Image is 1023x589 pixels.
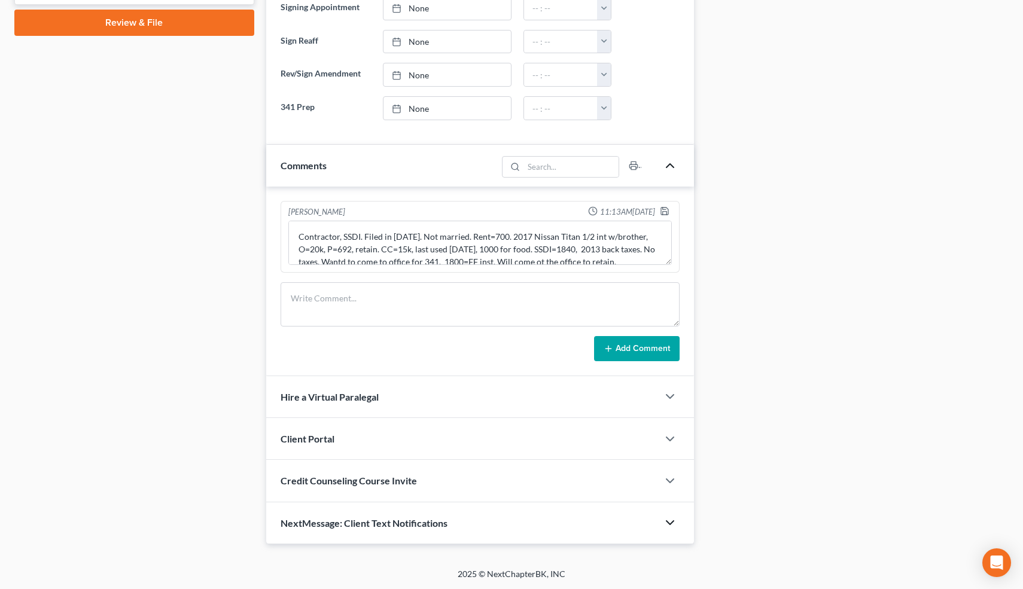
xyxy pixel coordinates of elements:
[524,97,598,120] input: -- : --
[982,548,1011,577] div: Open Intercom Messenger
[14,10,254,36] a: Review & File
[281,517,447,529] span: NextMessage: Client Text Notifications
[275,63,377,87] label: Rev/Sign Amendment
[383,97,510,120] a: None
[281,475,417,486] span: Credit Counseling Course Invite
[281,433,334,444] span: Client Portal
[524,63,598,86] input: -- : --
[275,30,377,54] label: Sign Reaff
[281,391,379,402] span: Hire a Virtual Paralegal
[524,157,619,177] input: Search...
[594,336,680,361] button: Add Comment
[524,30,598,53] input: -- : --
[288,206,345,218] div: [PERSON_NAME]
[600,206,655,218] span: 11:13AM[DATE]
[275,96,377,120] label: 341 Prep
[281,160,327,171] span: Comments
[383,63,510,86] a: None
[383,30,510,53] a: None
